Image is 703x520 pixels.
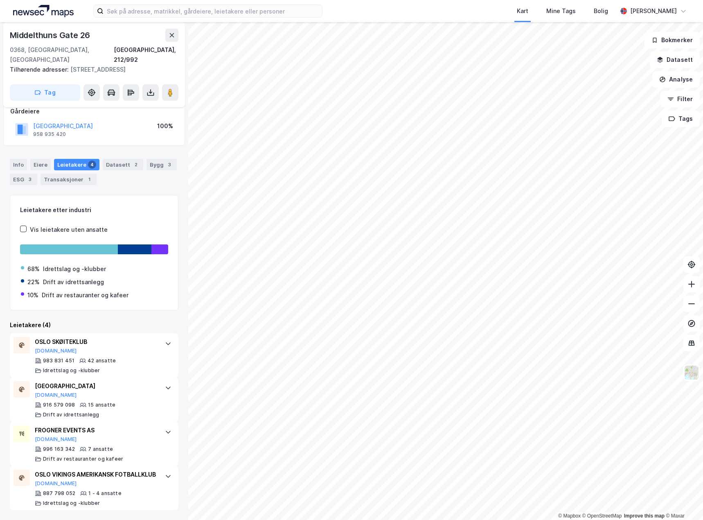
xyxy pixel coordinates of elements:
div: Idrettslag og -klubber [43,367,100,374]
button: Bokmerker [644,32,700,48]
button: Analyse [652,71,700,88]
img: Z [684,365,699,380]
div: [STREET_ADDRESS] [10,65,172,75]
div: 2 [132,161,140,169]
div: 7 ansatte [88,446,113,452]
div: 0368, [GEOGRAPHIC_DATA], [GEOGRAPHIC_DATA] [10,45,114,65]
div: Gårdeiere [10,106,178,116]
div: 22% [27,277,40,287]
div: Bolig [594,6,608,16]
div: 3 [165,161,173,169]
div: 4 [88,161,96,169]
div: 10% [27,290,38,300]
div: Eiere [30,159,51,170]
button: [DOMAIN_NAME] [35,480,77,487]
div: 68% [27,264,40,274]
div: Leietakere (4) [10,320,178,330]
input: Søk på adresse, matrikkel, gårdeiere, leietakere eller personer [104,5,322,17]
div: 42 ansatte [88,357,116,364]
div: 3 [26,175,34,183]
div: Idrettslag og -klubber [43,264,106,274]
div: Drift av restauranter og kafeer [43,456,123,462]
a: OpenStreetMap [582,513,622,519]
div: 100% [157,121,173,131]
div: 958 935 420 [33,131,66,138]
div: 996 163 342 [43,446,75,452]
button: Filter [660,91,700,107]
button: Tags [662,111,700,127]
div: 983 831 451 [43,357,74,364]
div: 1 - 4 ansatte [88,490,122,497]
div: FROGNER EVENTS AS [35,425,157,435]
button: [DOMAIN_NAME] [35,348,77,354]
div: Bygg [146,159,177,170]
div: 15 ansatte [88,402,115,408]
div: Drift av idrettsanlegg [43,411,99,418]
div: 887 798 052 [43,490,75,497]
div: Drift av restauranter og kafeer [42,290,128,300]
div: Mine Tags [546,6,576,16]
div: OSLO SKØITEKLUB [35,337,157,347]
button: Tag [10,84,80,101]
a: Improve this map [624,513,665,519]
div: ESG [10,174,37,185]
div: Transaksjoner [41,174,97,185]
div: Kart [517,6,528,16]
span: Tilhørende adresser: [10,66,70,73]
div: 916 579 098 [43,402,75,408]
div: Middelthuns Gate 26 [10,29,92,42]
div: Info [10,159,27,170]
iframe: Chat Widget [662,481,703,520]
div: Drift av idrettsanlegg [43,277,104,287]
div: [GEOGRAPHIC_DATA], 212/992 [114,45,178,65]
div: OSLO VIKINGS AMERIKANSK FOTBALLKLUB [35,470,157,479]
div: Leietakere [54,159,99,170]
div: [GEOGRAPHIC_DATA] [35,381,157,391]
div: Leietakere etter industri [20,205,168,215]
button: [DOMAIN_NAME] [35,392,77,398]
div: Kontrollprogram for chat [662,481,703,520]
button: [DOMAIN_NAME] [35,436,77,443]
div: Vis leietakere uten ansatte [30,225,108,235]
button: Datasett [650,52,700,68]
div: 1 [85,175,93,183]
img: logo.a4113a55bc3d86da70a041830d287a7e.svg [13,5,74,17]
div: Idrettslag og -klubber [43,500,100,506]
a: Mapbox [558,513,581,519]
div: [PERSON_NAME] [630,6,677,16]
div: Datasett [103,159,143,170]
